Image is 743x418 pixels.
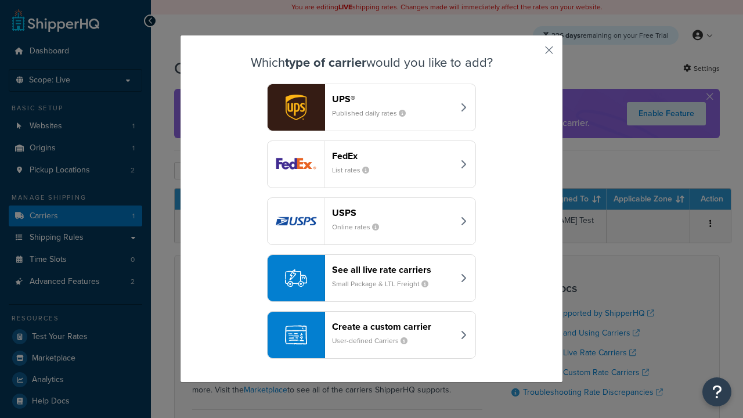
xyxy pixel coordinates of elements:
header: UPS® [332,93,453,105]
button: Open Resource Center [702,377,731,406]
button: ups logoUPS®Published daily rates [267,84,476,131]
header: USPS [332,207,453,218]
small: Small Package & LTL Freight [332,279,438,289]
strong: type of carrier [285,53,366,72]
button: usps logoUSPSOnline rates [267,197,476,245]
small: Published daily rates [332,108,415,118]
small: User-defined Carriers [332,336,417,346]
small: List rates [332,165,378,175]
h3: Which would you like to add? [210,56,533,70]
img: fedEx logo [268,141,324,188]
header: FedEx [332,150,453,161]
img: icon-carrier-custom-c93b8a24.svg [285,324,307,346]
button: Create a custom carrierUser-defined Carriers [267,311,476,359]
header: See all live rate carriers [332,264,453,275]
img: icon-carrier-liverate-becf4550.svg [285,267,307,289]
small: Online rates [332,222,388,232]
button: See all live rate carriersSmall Package & LTL Freight [267,254,476,302]
button: fedEx logoFedExList rates [267,140,476,188]
img: usps logo [268,198,324,244]
header: Create a custom carrier [332,321,453,332]
img: ups logo [268,84,324,131]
